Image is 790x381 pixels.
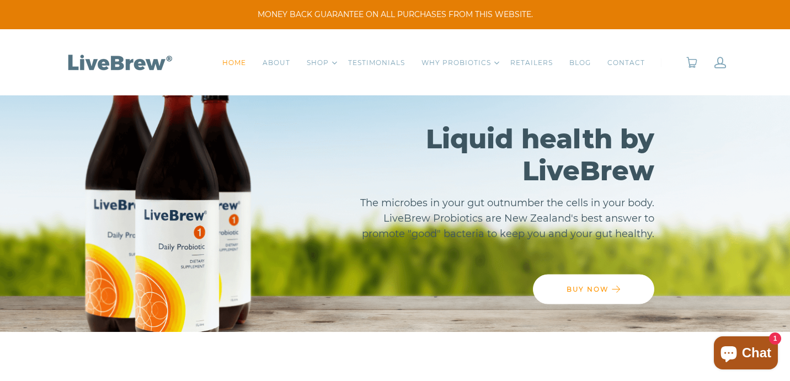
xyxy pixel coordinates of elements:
[510,57,553,68] a: RETAILERS
[348,57,405,68] a: TESTIMONIALS
[567,285,609,293] span: BUY NOW
[307,57,329,68] a: SHOP
[607,57,645,68] a: CONTACT
[64,52,174,72] img: LiveBrew
[533,275,654,304] a: BUY NOW
[17,9,773,20] span: MONEY BACK GUARANTEE ON ALL PURCHASES FROM THIS WEBSITE.
[711,336,781,372] inbox-online-store-chat: Shopify online store chat
[263,57,290,68] a: ABOUT
[421,57,491,68] a: WHY PROBIOTICS
[222,57,246,68] a: HOME
[569,57,591,68] a: BLOG
[356,123,654,187] h2: Liquid health by LiveBrew
[356,195,654,242] p: The microbes in your gut outnumber the cells in your body. LiveBrew Probiotics are New Zealand's ...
